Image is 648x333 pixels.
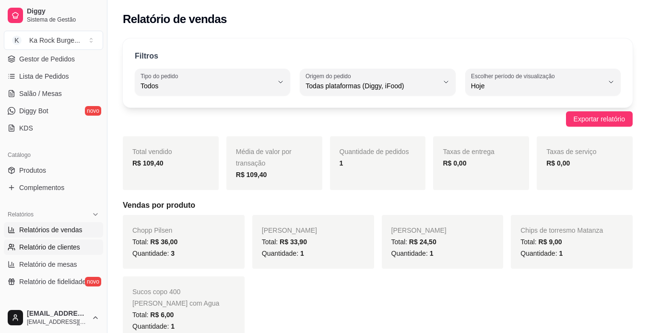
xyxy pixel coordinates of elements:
[300,69,455,95] button: Origem do pedidoTodas plataformas (Diggy, iFood)
[150,238,177,246] span: R$ 36,00
[262,226,317,234] span: [PERSON_NAME]
[132,148,172,155] span: Total vendido
[236,148,292,167] span: Média de valor por transação
[19,166,46,175] span: Produtos
[262,250,304,257] span: Quantidade:
[340,159,343,167] strong: 1
[306,81,438,91] span: Todas plataformas (Diggy, iFood)
[559,250,563,257] span: 1
[4,51,103,67] a: Gestor de Pedidos
[29,36,80,45] div: Ka Rock Burge ...
[4,257,103,272] a: Relatório de mesas
[132,311,174,319] span: Total:
[4,120,103,136] a: KDS
[4,147,103,163] div: Catálogo
[19,242,80,252] span: Relatório de clientes
[4,239,103,255] a: Relatório de clientes
[520,226,603,234] span: Chips de torresmo Matanza
[19,123,33,133] span: KDS
[132,322,175,330] span: Quantidade:
[19,106,48,116] span: Diggy Bot
[566,111,633,127] button: Exportar relatório
[391,250,434,257] span: Quantidade:
[280,238,307,246] span: R$ 33,90
[471,81,603,91] span: Hoje
[4,274,103,289] a: Relatório de fidelidadenovo
[132,159,164,167] strong: R$ 109,40
[132,238,177,246] span: Total:
[132,226,172,234] span: Chopp Pilsen
[132,288,219,307] span: Sucos copo 400 [PERSON_NAME] com Agua
[4,301,103,316] div: Gerenciar
[391,238,436,246] span: Total:
[306,72,354,80] label: Origem do pedido
[27,309,88,318] span: [EMAIL_ADDRESS][DOMAIN_NAME]
[391,226,447,234] span: [PERSON_NAME]
[4,69,103,84] a: Lista de Pedidos
[546,148,596,155] span: Taxas de serviço
[520,238,562,246] span: Total:
[141,81,273,91] span: Todos
[19,225,82,235] span: Relatórios de vendas
[465,69,621,95] button: Escolher período de visualizaçãoHoje
[4,306,103,329] button: [EMAIL_ADDRESS][DOMAIN_NAME][EMAIL_ADDRESS][DOMAIN_NAME]
[19,54,75,64] span: Gestor de Pedidos
[141,72,181,80] label: Tipo do pedido
[135,50,158,62] p: Filtros
[4,4,103,27] a: DiggySistema de Gestão
[123,12,227,27] h2: Relatório de vendas
[4,103,103,119] a: Diggy Botnovo
[171,322,175,330] span: 1
[19,183,64,192] span: Complementos
[4,222,103,238] a: Relatórios de vendas
[12,36,22,45] span: K
[135,69,290,95] button: Tipo do pedidoTodos
[132,250,175,257] span: Quantidade:
[236,171,267,178] strong: R$ 109,40
[19,277,86,286] span: Relatório de fidelidade
[520,250,563,257] span: Quantidade:
[471,72,558,80] label: Escolher período de visualização
[19,89,62,98] span: Salão / Mesas
[4,163,103,178] a: Produtos
[27,318,88,326] span: [EMAIL_ADDRESS][DOMAIN_NAME]
[4,86,103,101] a: Salão / Mesas
[123,200,633,211] h5: Vendas por produto
[443,148,494,155] span: Taxas de entrega
[27,7,99,16] span: Diggy
[19,260,77,269] span: Relatório de mesas
[300,250,304,257] span: 1
[19,71,69,81] span: Lista de Pedidos
[443,159,466,167] strong: R$ 0,00
[340,148,409,155] span: Quantidade de pedidos
[539,238,562,246] span: R$ 9,00
[4,31,103,50] button: Select a team
[546,159,570,167] strong: R$ 0,00
[27,16,99,24] span: Sistema de Gestão
[8,211,34,218] span: Relatórios
[150,311,174,319] span: R$ 6,00
[409,238,436,246] span: R$ 24,50
[4,180,103,195] a: Complementos
[430,250,434,257] span: 1
[171,250,175,257] span: 3
[574,114,625,124] span: Exportar relatório
[262,238,307,246] span: Total:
